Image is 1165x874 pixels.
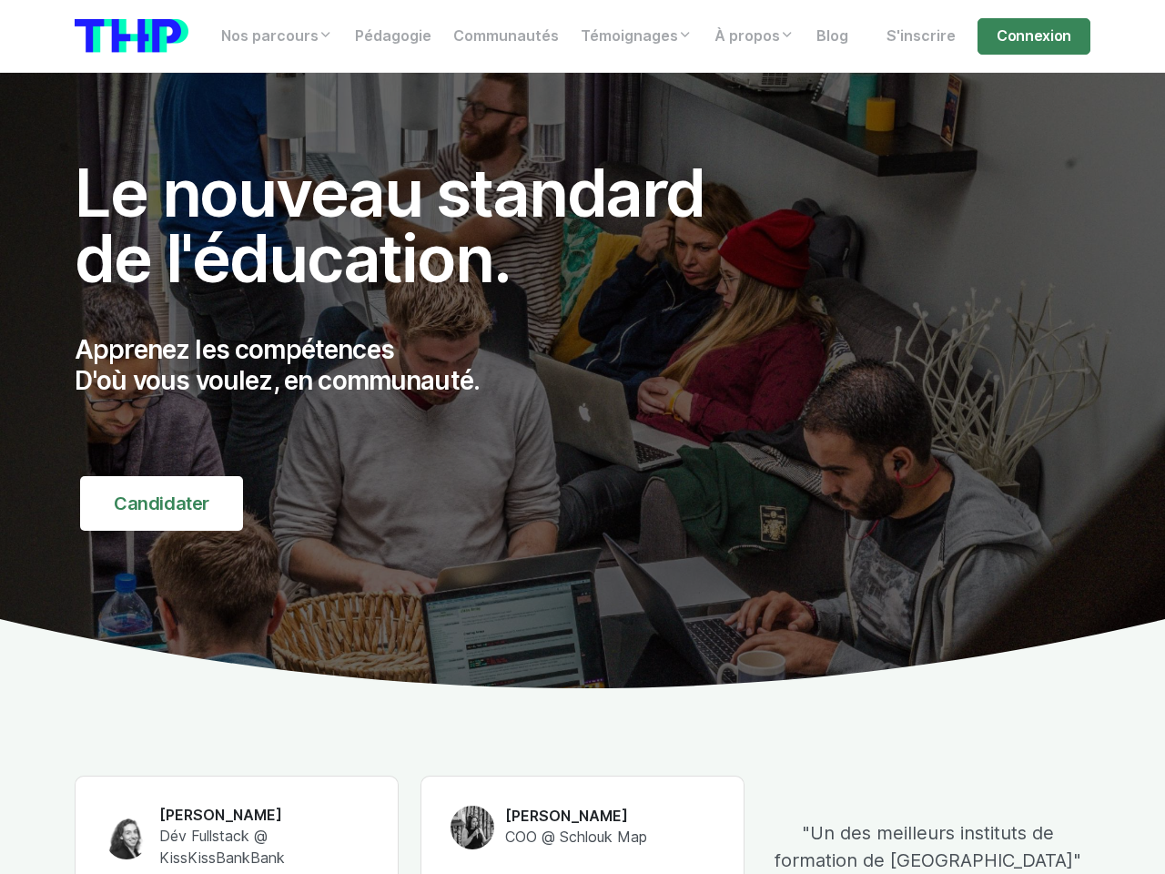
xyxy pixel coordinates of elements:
[978,18,1090,55] a: Connexion
[570,18,704,55] a: Témoignages
[210,18,344,55] a: Nos parcours
[105,816,148,859] img: Claire
[442,18,570,55] a: Communautés
[75,160,745,291] h1: Le nouveau standard de l'éducation.
[876,18,967,55] a: S'inscrire
[159,828,285,867] span: Dév Fullstack @ KissKissBankBank
[159,806,369,826] h6: [PERSON_NAME]
[451,806,494,849] img: Melisande
[766,819,1090,874] p: "Un des meilleurs instituts de formation de [GEOGRAPHIC_DATA]"
[704,18,805,55] a: À propos
[505,807,647,827] h6: [PERSON_NAME]
[344,18,442,55] a: Pédagogie
[805,18,859,55] a: Blog
[505,828,647,846] span: COO @ Schlouk Map
[75,19,188,53] img: logo
[80,476,243,531] a: Candidater
[75,335,745,396] p: Apprenez les compétences D'où vous voulez, en communauté.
